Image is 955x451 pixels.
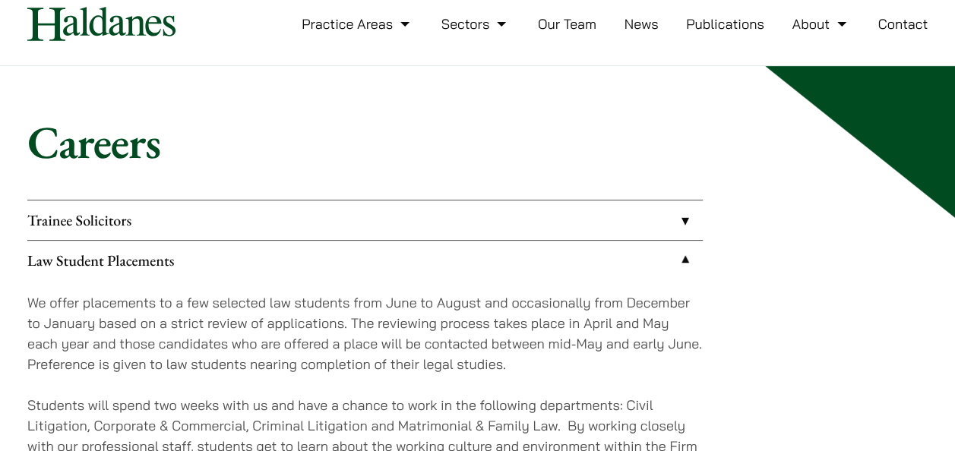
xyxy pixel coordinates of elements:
[302,15,413,33] a: Practice Areas
[27,241,703,280] a: Law Student Placements
[441,15,510,33] a: Sectors
[625,15,659,33] a: News
[686,15,764,33] a: Publications
[27,115,928,169] h1: Careers
[878,15,928,33] a: Contact
[27,200,703,240] a: Trainee Solicitors
[792,15,849,33] a: About
[538,15,596,33] a: Our Team
[27,292,703,374] p: We offer placements to a few selected law students from June to August and occasionally from Dece...
[27,7,176,41] img: Logo of Haldanes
